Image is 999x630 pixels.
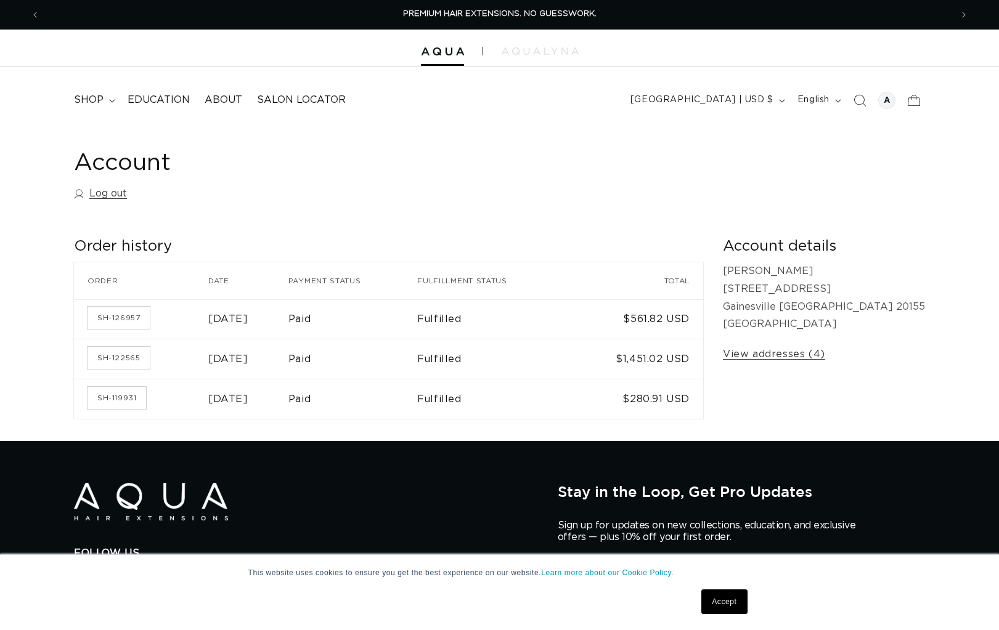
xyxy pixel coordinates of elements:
span: PREMIUM HAIR EXTENSIONS. NO GUESSWORK. [403,10,597,18]
a: Accept [701,589,747,614]
td: Paid [288,379,418,419]
img: Aqua Hair Extensions [421,47,464,56]
td: $280.91 USD [572,379,703,419]
span: About [205,94,242,107]
time: [DATE] [208,354,248,364]
time: [DATE] [208,314,248,324]
th: Payment status [288,262,418,299]
button: English [790,89,846,112]
a: Order number SH-126957 [88,307,150,329]
td: Fulfilled [417,299,572,339]
time: [DATE] [208,394,248,404]
a: Learn more about our Cookie Policy. [541,568,674,577]
span: Education [128,94,190,107]
summary: Search [846,87,873,114]
a: Education [120,86,197,114]
span: shop [74,94,104,107]
td: $561.82 USD [572,299,703,339]
p: Sign up for updates on new collections, education, and exclusive offers — plus 10% off your first... [558,520,866,543]
td: Fulfilled [417,379,572,419]
a: Salon Locator [250,86,353,114]
button: [GEOGRAPHIC_DATA] | USD $ [623,89,790,112]
th: Total [572,262,703,299]
span: English [797,94,830,107]
th: Date [208,262,288,299]
td: Fulfilled [417,339,572,379]
h2: Follow Us [74,547,539,560]
span: [GEOGRAPHIC_DATA] | USD $ [630,94,773,107]
td: Paid [288,339,418,379]
h2: Account details [723,237,925,256]
td: $1,451.02 USD [572,339,703,379]
p: This website uses cookies to ensure you get the best experience on our website. [248,567,751,578]
a: View addresses (4) [723,345,825,363]
a: Order number SH-119931 [88,387,146,409]
span: Salon Locator [257,94,346,107]
h2: Order history [74,237,703,256]
td: Paid [288,299,418,339]
summary: shop [67,86,120,114]
button: Next announcement [950,3,977,26]
a: Order number SH-122565 [88,347,150,369]
button: Previous announcement [22,3,49,26]
h1: Account [74,148,925,179]
img: aqualyna.com [502,47,579,55]
th: Order [74,262,208,299]
a: About [197,86,250,114]
p: [PERSON_NAME] [STREET_ADDRESS] Gainesville [GEOGRAPHIC_DATA] 20155 [GEOGRAPHIC_DATA] [723,262,925,333]
th: Fulfillment status [417,262,572,299]
h2: Stay in the Loop, Get Pro Updates [558,483,925,500]
a: Log out [74,185,127,203]
img: Aqua Hair Extensions [74,483,228,520]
